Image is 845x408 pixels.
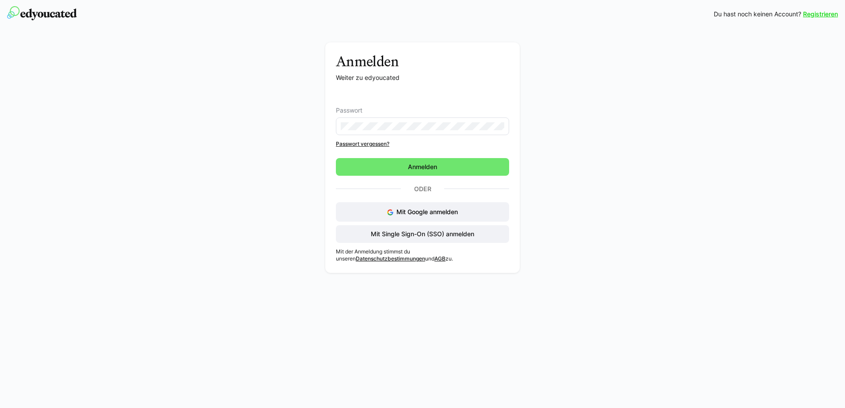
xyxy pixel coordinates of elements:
[7,6,77,20] img: edyoucated
[714,10,801,19] span: Du hast noch keinen Account?
[369,230,476,238] span: Mit Single Sign-On (SSO) anmelden
[396,208,458,215] span: Mit Google anmelden
[336,225,509,243] button: Mit Single Sign-On (SSO) anmelden
[336,248,509,262] p: Mit der Anmeldung stimmst du unseren und zu.
[434,255,445,262] a: AGB
[336,53,509,70] h3: Anmelden
[407,162,438,171] span: Anmelden
[336,202,509,222] button: Mit Google anmelden
[401,183,444,195] p: Oder
[336,73,509,82] p: Weiter zu edyoucated
[336,140,509,147] a: Passwort vergessen?
[336,158,509,176] button: Anmelden
[803,10,838,19] a: Registrieren
[356,255,425,262] a: Datenschutzbestimmungen
[336,107,362,114] span: Passwort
